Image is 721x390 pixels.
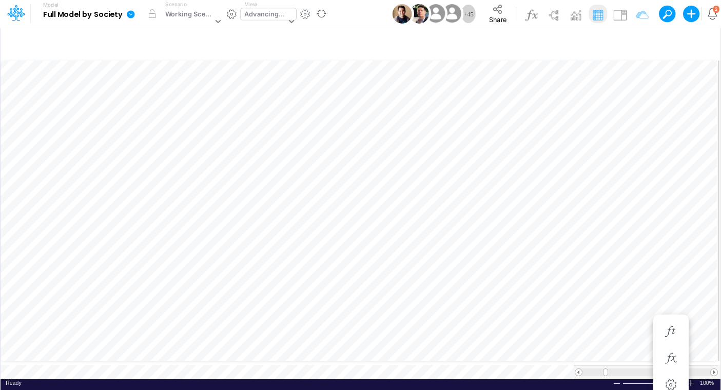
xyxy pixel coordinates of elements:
[463,11,474,17] span: + 45
[622,379,687,387] div: Zoom
[653,381,655,386] div: Zoom
[43,10,123,19] b: Full Model by Society
[613,380,621,387] div: Zoom Out
[480,1,515,27] button: Share
[707,8,718,19] a: Notifications
[9,32,497,53] input: Type a title here
[687,379,695,387] div: Zoom In
[43,2,59,8] label: Model
[700,379,715,387] div: Zoom level
[6,380,22,386] span: Ready
[424,2,447,25] img: User Image Icon
[700,379,715,387] span: 100%
[245,1,257,8] label: View
[410,4,429,24] img: User Image Icon
[489,15,506,23] span: Share
[440,2,463,25] img: User Image Icon
[6,379,22,387] div: In Ready mode
[393,4,412,24] img: User Image Icon
[165,9,213,21] div: Working Scenario
[165,1,186,8] label: Scenario
[244,9,286,21] div: Advancing Cost
[715,7,717,11] div: 2 unread items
